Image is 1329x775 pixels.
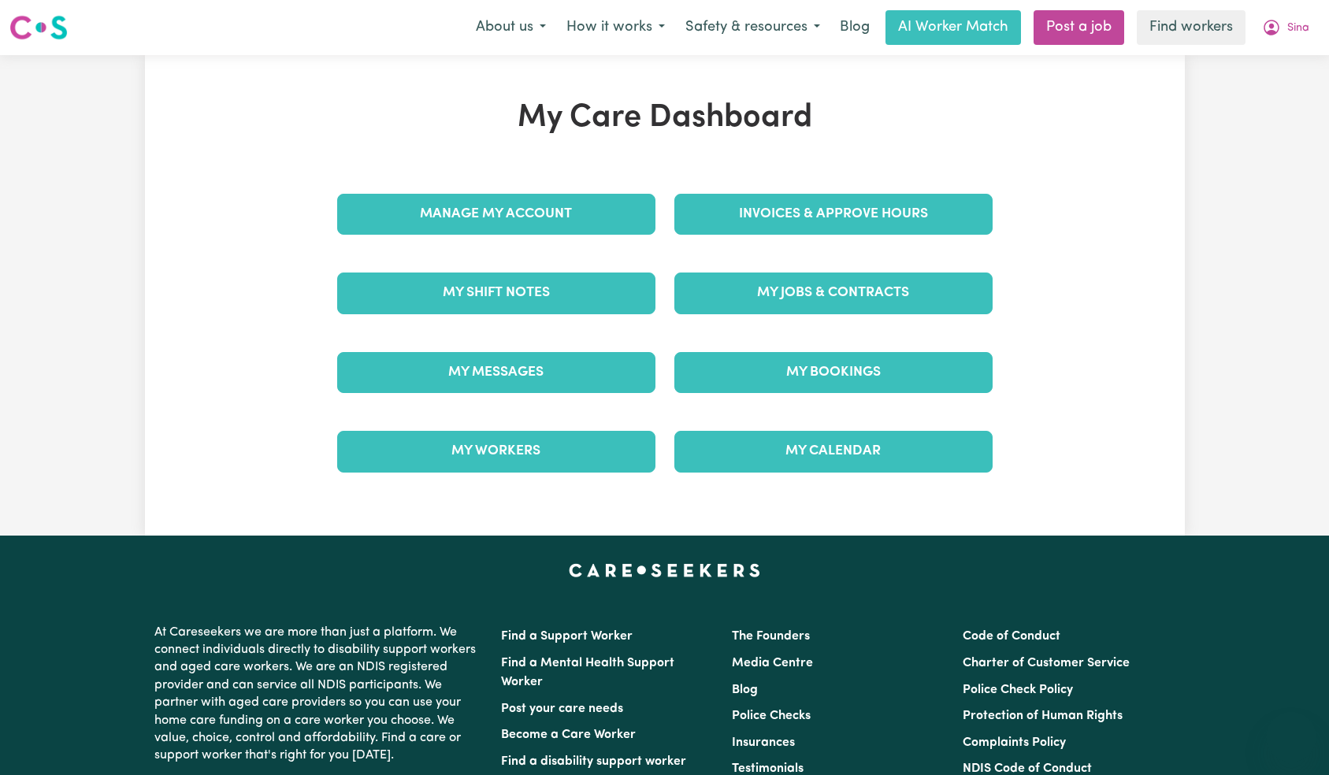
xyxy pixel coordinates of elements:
[501,657,674,688] a: Find a Mental Health Support Worker
[466,11,556,44] button: About us
[885,10,1021,45] a: AI Worker Match
[337,273,655,313] a: My Shift Notes
[830,10,879,45] a: Blog
[674,431,993,472] a: My Calendar
[569,564,760,577] a: Careseekers home page
[328,99,1002,137] h1: My Care Dashboard
[963,710,1123,722] a: Protection of Human Rights
[1266,712,1316,762] iframe: Button to launch messaging window
[337,194,655,235] a: Manage My Account
[732,657,813,669] a: Media Centre
[501,755,686,768] a: Find a disability support worker
[675,11,830,44] button: Safety & resources
[674,273,993,313] a: My Jobs & Contracts
[501,729,636,741] a: Become a Care Worker
[963,657,1130,669] a: Charter of Customer Service
[732,684,758,696] a: Blog
[9,9,68,46] a: Careseekers logo
[1287,20,1309,37] span: Sina
[501,703,623,715] a: Post your care needs
[963,736,1066,749] a: Complaints Policy
[674,352,993,393] a: My Bookings
[1034,10,1124,45] a: Post a job
[337,352,655,393] a: My Messages
[337,431,655,472] a: My Workers
[501,630,633,643] a: Find a Support Worker
[1252,11,1320,44] button: My Account
[732,630,810,643] a: The Founders
[963,762,1092,775] a: NDIS Code of Conduct
[732,710,811,722] a: Police Checks
[9,13,68,42] img: Careseekers logo
[732,736,795,749] a: Insurances
[556,11,675,44] button: How it works
[674,194,993,235] a: Invoices & Approve Hours
[963,684,1073,696] a: Police Check Policy
[963,630,1060,643] a: Code of Conduct
[154,617,482,771] p: At Careseekers we are more than just a platform. We connect individuals directly to disability su...
[1137,10,1245,45] a: Find workers
[732,762,804,775] a: Testimonials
